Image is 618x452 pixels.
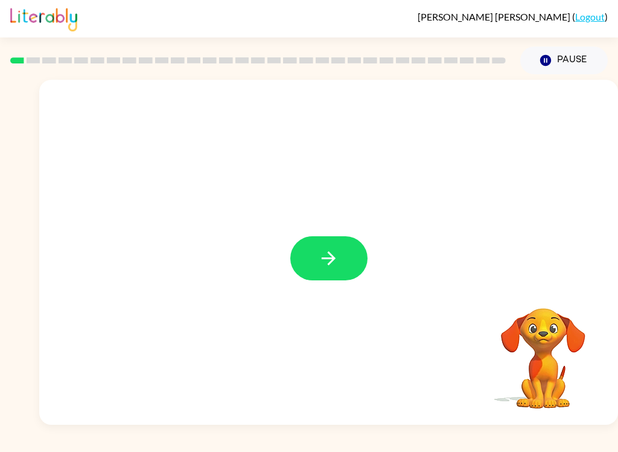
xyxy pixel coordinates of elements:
span: [PERSON_NAME] [PERSON_NAME] [418,11,572,22]
video: Your browser must support playing .mp4 files to use Literably. Please try using another browser. [483,289,604,410]
button: Pause [520,47,608,74]
img: Literably [10,5,77,31]
div: ( ) [418,11,608,22]
a: Logout [575,11,605,22]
